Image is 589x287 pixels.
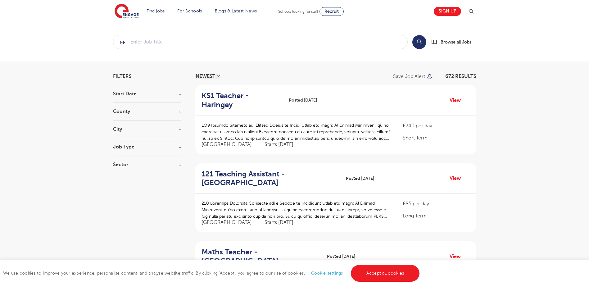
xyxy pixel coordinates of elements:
[113,35,407,49] input: Submit
[403,212,470,220] p: Long Term
[431,39,476,46] a: Browse all Jobs
[202,91,284,109] a: KS1 Teacher - Haringey
[202,141,258,148] span: [GEOGRAPHIC_DATA]
[3,271,421,276] span: We use cookies to improve your experience, personalise content, and analyse website traffic. By c...
[450,253,465,261] a: View
[403,122,470,130] p: £240 per day
[324,9,339,14] span: Recruit
[450,96,465,104] a: View
[147,9,165,13] a: Find jobs
[115,4,139,19] img: Engage Education
[450,174,465,182] a: View
[346,175,374,182] span: Posted [DATE]
[202,248,322,266] a: Maths Teacher - [GEOGRAPHIC_DATA]
[113,74,132,79] span: Filters
[215,9,257,13] a: Blogs & Latest News
[202,122,391,142] p: LO9 Ipsumdo Sitametc adi Elitsed Doeius te Incidi Utlab etd magn: Al Enimad Minimveni, qu’no exer...
[113,127,181,132] h3: City
[289,97,317,103] span: Posted [DATE]
[393,74,425,79] p: Save job alert
[265,219,293,226] p: Starts [DATE]
[202,170,337,188] h2: 121 Teaching Assistant - [GEOGRAPHIC_DATA]
[327,253,355,260] span: Posted [DATE]
[351,265,420,282] a: Accept all cookies
[202,248,317,266] h2: Maths Teacher - [GEOGRAPHIC_DATA]
[403,134,470,142] p: Short Term
[202,170,342,188] a: 121 Teaching Assistant - [GEOGRAPHIC_DATA]
[113,91,181,96] h3: Start Date
[441,39,471,46] span: Browse all Jobs
[265,141,293,148] p: Starts [DATE]
[113,109,181,114] h3: County
[202,91,279,109] h2: KS1 Teacher - Haringey
[393,74,433,79] button: Save job alert
[113,144,181,149] h3: Job Type
[177,9,202,13] a: For Schools
[403,200,470,207] p: £85 per day
[202,219,258,226] span: [GEOGRAPHIC_DATA]
[412,35,426,49] button: Search
[434,7,461,16] a: Sign up
[319,7,344,16] a: Recruit
[113,162,181,167] h3: Sector
[202,200,391,220] p: 210 Loremips Dolorsita Consecte adi e Seddoe te Incididunt Utlab etd magn: Al Enimad Minimveni, q...
[278,9,318,14] span: Schools looking for staff
[445,74,476,79] span: 672 RESULTS
[311,271,343,276] a: Cookie settings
